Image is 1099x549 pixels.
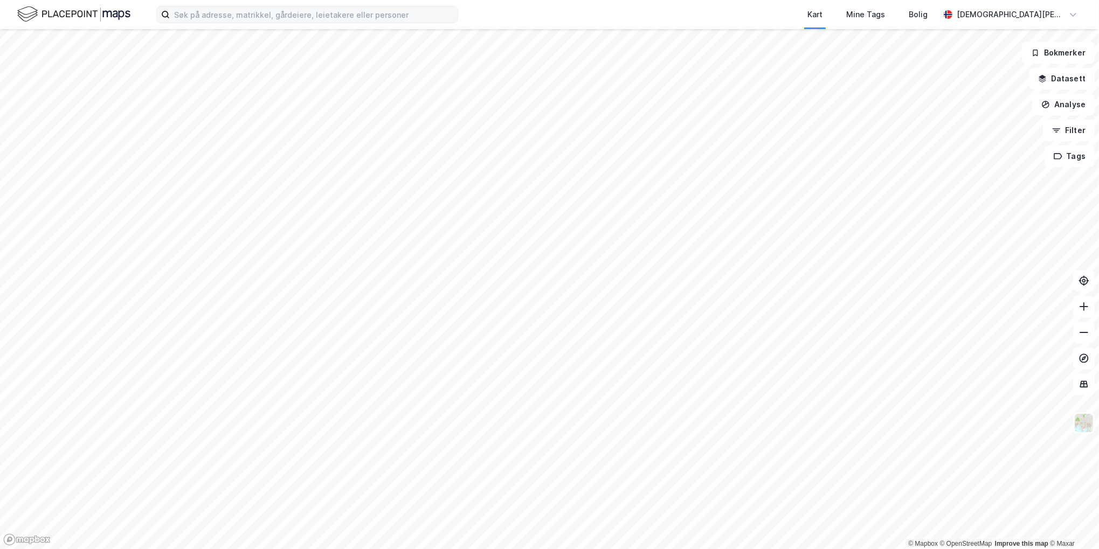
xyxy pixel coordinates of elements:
[909,8,928,21] div: Bolig
[170,6,458,23] input: Søk på adresse, matrikkel, gårdeiere, leietakere eller personer
[957,8,1065,21] div: [DEMOGRAPHIC_DATA][PERSON_NAME]
[1045,497,1099,549] iframe: Chat Widget
[17,5,130,24] img: logo.f888ab2527a4732fd821a326f86c7f29.svg
[807,8,822,21] div: Kart
[846,8,885,21] div: Mine Tags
